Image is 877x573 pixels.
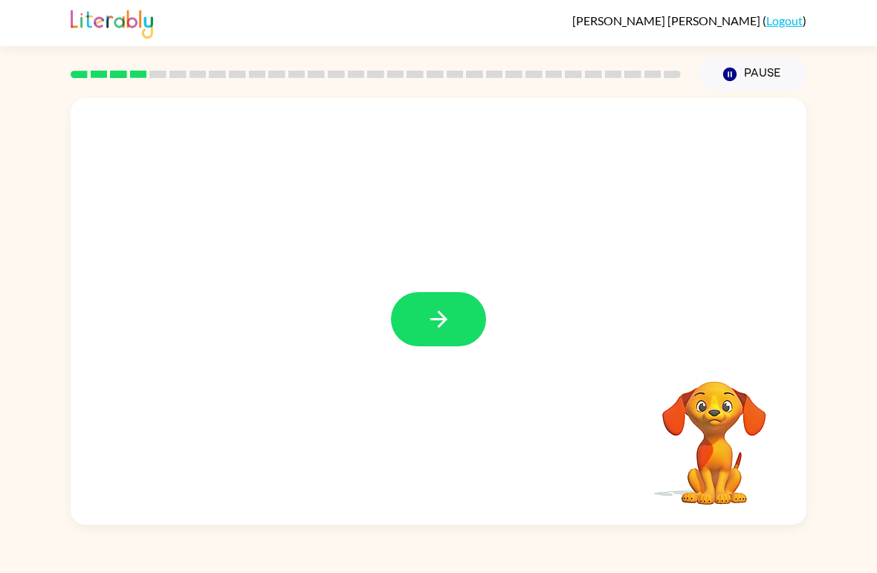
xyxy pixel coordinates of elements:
div: ( ) [572,13,806,27]
button: Pause [699,57,806,91]
span: [PERSON_NAME] [PERSON_NAME] [572,13,763,27]
img: Literably [71,6,153,39]
video: Your browser must support playing .mp4 files to use Literably. Please try using another browser. [640,358,789,507]
a: Logout [766,13,803,27]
